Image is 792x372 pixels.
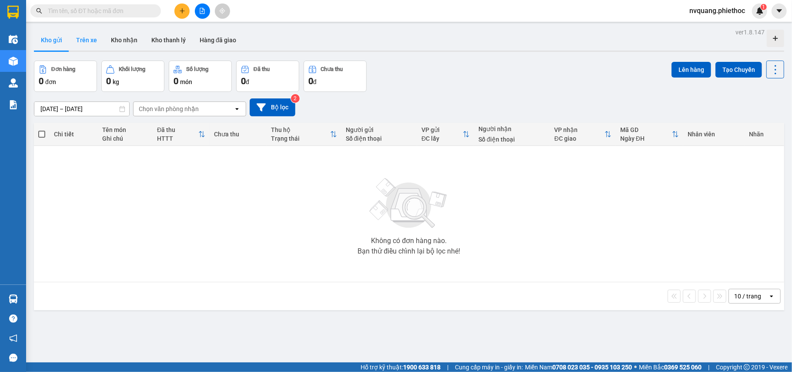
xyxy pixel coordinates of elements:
[761,4,767,10] sup: 1
[555,135,605,142] div: ĐC giao
[246,78,249,85] span: đ
[346,126,413,133] div: Người gửi
[715,62,762,78] button: Tạo Chuyến
[153,123,210,146] th: Toggle SortBy
[639,362,702,372] span: Miền Bắc
[749,131,780,138] div: Nhãn
[157,126,198,133] div: Đã thu
[620,135,672,142] div: Ngày ĐH
[688,131,740,138] div: Nhân viên
[552,364,632,371] strong: 0708 023 035 - 0935 103 250
[34,30,69,51] button: Kho gửi
[616,123,683,146] th: Toggle SortBy
[304,61,367,92] button: Chưa thu0đ
[478,136,545,143] div: Số điện thoại
[179,8,185,14] span: plus
[550,123,616,146] th: Toggle SortBy
[45,78,56,85] span: đơn
[478,125,545,132] div: Người nhận
[48,6,150,16] input: Tìm tên, số ĐT hoặc mã đơn
[762,4,765,10] span: 1
[139,105,199,113] div: Chọn văn phòng nhận
[174,76,178,86] span: 0
[734,292,761,301] div: 10 / trang
[102,126,148,133] div: Tên món
[186,66,208,72] div: Số lượng
[768,293,775,300] svg: open
[9,294,18,304] img: warehouse-icon
[271,126,330,133] div: Thu hộ
[421,126,463,133] div: VP gửi
[682,5,752,16] span: nvquang.phiethoc
[620,126,672,133] div: Mã GD
[69,30,104,51] button: Trên xe
[525,362,632,372] span: Miền Nam
[756,7,764,15] img: icon-new-feature
[9,100,18,109] img: solution-icon
[634,365,637,369] span: ⚪️
[767,30,784,47] div: Tạo kho hàng mới
[36,8,42,14] span: search
[119,66,145,72] div: Khối lượng
[104,30,144,51] button: Kho nhận
[214,131,262,138] div: Chưa thu
[102,135,148,142] div: Ghi chú
[9,35,18,44] img: warehouse-icon
[193,30,243,51] button: Hàng đã giao
[195,3,210,19] button: file-add
[169,61,232,92] button: Số lượng0món
[744,364,750,370] span: copyright
[455,362,523,372] span: Cung cấp máy in - giấy in:
[113,78,119,85] span: kg
[219,8,225,14] span: aim
[735,27,765,37] div: ver 1.8.147
[672,62,711,78] button: Lên hàng
[241,76,246,86] span: 0
[365,173,452,234] img: svg+xml;base64,PHN2ZyBjbGFzcz0ibGlzdC1wbHVnX19zdmciIHhtbG5zPSJodHRwOi8vd3d3LnczLm9yZy8yMDAwL3N2Zy...
[34,61,97,92] button: Đơn hàng0đơn
[174,3,190,19] button: plus
[34,102,129,116] input: Select a date range.
[775,7,783,15] span: caret-down
[708,362,709,372] span: |
[180,78,192,85] span: món
[313,78,317,85] span: đ
[371,237,447,244] div: Không có đơn hàng nào.
[772,3,787,19] button: caret-down
[54,131,94,138] div: Chi tiết
[9,354,17,362] span: message
[9,315,17,323] span: question-circle
[417,123,474,146] th: Toggle SortBy
[39,76,43,86] span: 0
[664,364,702,371] strong: 0369 525 060
[321,66,343,72] div: Chưa thu
[7,6,19,19] img: logo-vxr
[157,135,198,142] div: HTTT
[236,61,299,92] button: Đã thu0đ
[101,61,164,92] button: Khối lượng0kg
[106,76,111,86] span: 0
[215,3,230,19] button: aim
[308,76,313,86] span: 0
[271,135,330,142] div: Trạng thái
[9,334,17,342] span: notification
[421,135,463,142] div: ĐC lấy
[358,248,460,255] div: Bạn thử điều chỉnh lại bộ lọc nhé!
[234,105,241,112] svg: open
[199,8,205,14] span: file-add
[9,57,18,66] img: warehouse-icon
[51,66,75,72] div: Đơn hàng
[555,126,605,133] div: VP nhận
[250,98,295,116] button: Bộ lọc
[144,30,193,51] button: Kho thanh lý
[346,135,413,142] div: Số điện thoại
[9,78,18,88] img: warehouse-icon
[254,66,270,72] div: Đã thu
[361,362,441,372] span: Hỗ trợ kỹ thuật:
[403,364,441,371] strong: 1900 633 818
[267,123,341,146] th: Toggle SortBy
[291,94,300,103] sup: 2
[447,362,448,372] span: |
